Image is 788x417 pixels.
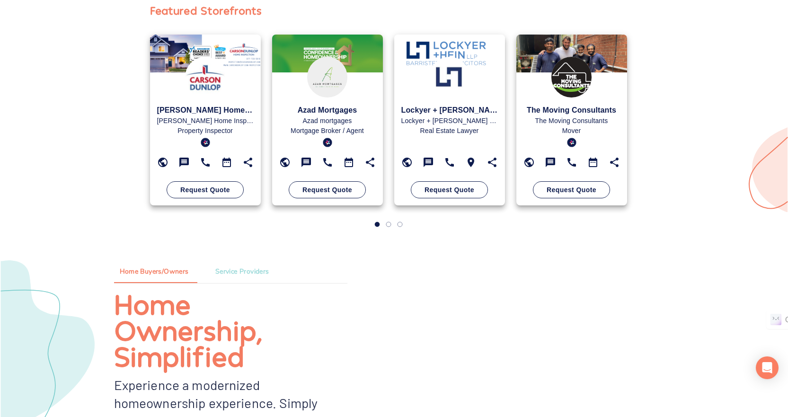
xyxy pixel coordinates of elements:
[289,181,366,199] button: Request Quote
[215,266,269,278] span: Service Providers
[279,116,376,126] p: Azad mortgages
[523,126,620,136] p: Mover
[150,1,262,19] div: Featured Storefronts
[425,184,474,196] span: Request Quote
[167,181,244,199] button: Request Quote
[523,105,620,116] p: The Moving Consultants
[114,291,347,369] div: Home Ownership, Simplified
[279,126,376,136] p: Mortgage Broker / Agent
[180,184,230,196] span: Request Quote
[401,116,498,126] p: Lockyer + [PERSON_NAME] LLP
[533,181,610,199] button: Request Quote
[200,157,211,168] svg: 800-268-7070
[547,184,596,196] span: Request Quote
[567,138,576,147] img: blue badge
[201,138,210,147] img: blue badge
[157,116,254,126] p: Carson Dunlop Home Inspections
[279,105,376,116] p: Azad Mortgages
[401,105,498,116] p: Lockyer + [PERSON_NAME] LLP
[114,260,347,283] div: ant example
[566,157,577,168] svg: 647-680-4720
[322,157,333,168] svg: 450-517-2023
[307,57,348,98] img: Souqh Logo
[157,105,254,116] p: Carson Dunlop Home Inspections
[185,57,226,98] img: Souqh Logo
[302,184,352,196] span: Request Quote
[523,116,620,126] p: The Moving Consultants
[157,126,254,136] p: Property Inspector
[444,157,455,168] svg: 647-544-6282
[411,181,488,199] button: Request Quote
[551,57,592,98] img: Souqh Logo
[323,138,332,147] img: blue badge
[756,356,779,379] div: Open Intercom Messenger
[429,57,470,98] img: Souqh Logo
[120,266,189,278] span: Home Buyers/Owners
[401,126,498,136] p: Real Estate Lawyer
